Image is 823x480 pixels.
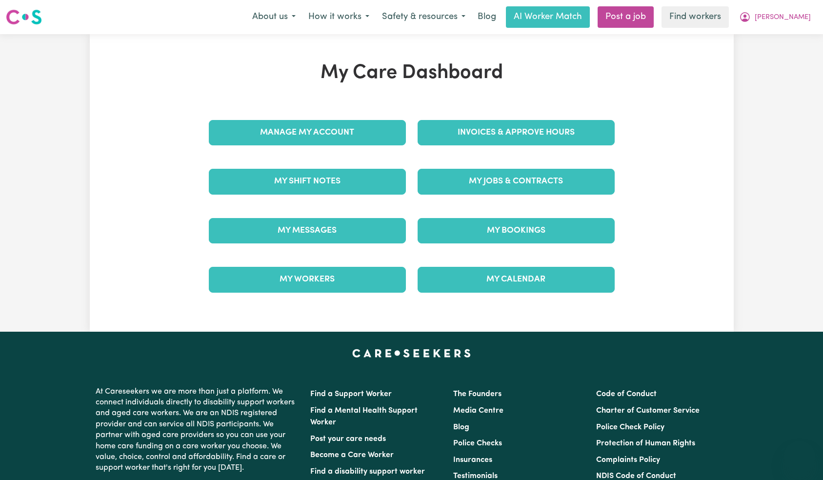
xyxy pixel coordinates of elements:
a: Find workers [662,6,729,28]
img: Careseekers logo [6,8,42,26]
a: AI Worker Match [506,6,590,28]
a: Careseekers home page [352,349,471,357]
button: Safety & resources [376,7,472,27]
a: Complaints Policy [596,456,660,464]
a: The Founders [453,390,502,398]
a: My Messages [209,218,406,243]
a: Media Centre [453,407,503,415]
a: My Shift Notes [209,169,406,194]
a: Find a Mental Health Support Worker [310,407,418,426]
button: How it works [302,7,376,27]
a: My Jobs & Contracts [418,169,615,194]
a: NDIS Code of Conduct [596,472,676,480]
p: At Careseekers we are more than just a platform. We connect individuals directly to disability su... [96,382,299,478]
a: Find a Support Worker [310,390,392,398]
h1: My Care Dashboard [203,61,621,85]
a: Police Checks [453,440,502,447]
button: My Account [733,7,817,27]
a: Protection of Human Rights [596,440,695,447]
a: Find a disability support worker [310,468,425,476]
a: Testimonials [453,472,498,480]
a: Manage My Account [209,120,406,145]
iframe: Button to launch messaging window [784,441,815,472]
a: Charter of Customer Service [596,407,700,415]
span: [PERSON_NAME] [755,12,811,23]
a: Post your care needs [310,435,386,443]
a: Blog [453,423,469,431]
a: My Workers [209,267,406,292]
a: Post a job [598,6,654,28]
button: About us [246,7,302,27]
a: Code of Conduct [596,390,657,398]
a: Insurances [453,456,492,464]
a: My Bookings [418,218,615,243]
a: Careseekers logo [6,6,42,28]
a: Police Check Policy [596,423,664,431]
a: Blog [472,6,502,28]
a: My Calendar [418,267,615,292]
a: Become a Care Worker [310,451,394,459]
a: Invoices & Approve Hours [418,120,615,145]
